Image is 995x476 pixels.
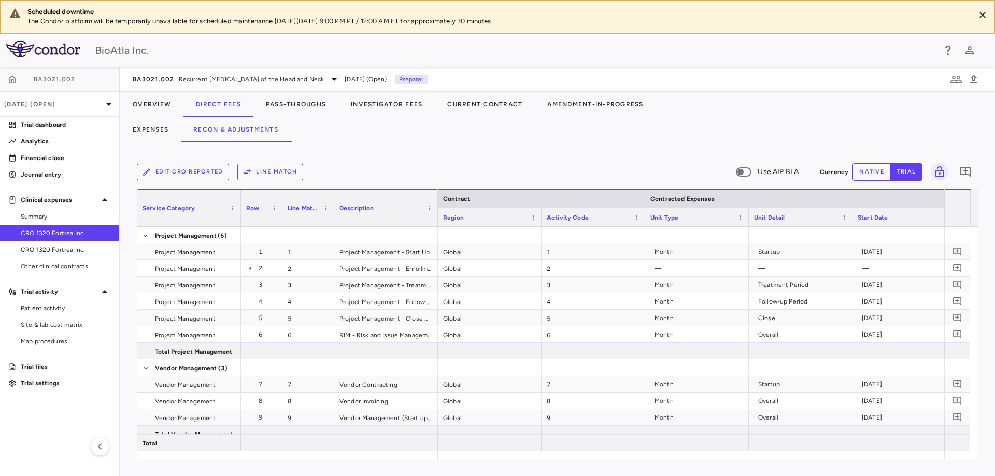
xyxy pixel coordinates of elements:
div: 7 [282,376,334,392]
div: 7 [542,376,645,392]
div: 5 [282,310,334,326]
span: Total [143,435,157,452]
p: Currency [820,167,848,177]
span: Vendor Management [155,377,216,393]
span: Contracted Expenses [650,195,715,203]
div: 1 [542,243,645,259]
span: BA3021.002 [34,75,76,83]
div: [DATE] [862,326,951,343]
span: (3) [218,360,228,377]
div: Month [655,393,744,409]
p: Financial close [21,153,111,163]
div: 6 [250,326,277,343]
div: Startup [758,376,847,393]
span: Summary [21,212,111,221]
div: 1 [282,243,334,259]
div: 4 [250,293,277,310]
svg: Add comment [953,247,962,256]
div: 2 [259,260,277,277]
span: Project Management [155,277,216,294]
span: Start Date [858,214,888,221]
div: 1 [250,243,277,260]
button: Investigator Fees [338,92,435,117]
button: Add comment [950,244,964,258]
span: Description [339,205,374,212]
img: logo-full-SnFGN8VE.png [6,41,80,57]
div: Treatment Period [758,277,847,293]
div: Month [655,326,744,343]
span: Line Match [288,205,320,212]
svg: Add comment [959,166,972,178]
button: native [852,163,891,181]
button: Pass-Throughs [253,92,338,117]
div: Month [655,376,744,393]
div: Project Management - Follow Up [334,293,438,309]
span: Unit Type [650,214,678,221]
button: Edit CRO reported [137,164,229,180]
div: 3 [542,277,645,293]
div: Month [655,243,744,260]
div: Follow-up Period [758,293,847,310]
div: Vendor Contracting [334,376,438,392]
span: Use AIP BLA [758,166,799,178]
button: Add comment [957,163,974,181]
div: 9 [542,409,645,425]
span: Project Management [155,261,216,277]
p: The Condor platform will be temporarily unavailable for scheduled maintenance [DATE][DATE] 9:00 P... [27,17,966,26]
span: Region [443,214,464,221]
div: 3 [250,277,277,293]
div: 5 [542,310,645,326]
div: [DATE] [862,393,951,409]
div: [DATE] [862,277,951,293]
div: 6 [282,326,334,342]
p: Trial settings [21,379,111,388]
button: Line Match [237,164,303,180]
span: Unit Detail [754,214,785,221]
div: Global [438,326,542,342]
p: Trial dashboard [21,120,111,129]
span: Project Management [155,310,216,327]
div: Global [438,409,542,425]
div: — [758,260,847,277]
svg: Add comment [953,296,962,306]
svg: Add comment [953,379,962,389]
div: Global [438,376,542,392]
div: Overall [758,393,847,409]
p: Analytics [21,137,111,146]
div: Startup [758,243,847,260]
div: Close [758,310,847,326]
div: Project Management - Treatment [334,277,438,293]
button: Recon & Adjustments [181,117,291,142]
div: Project Management - Close Out [334,310,438,326]
p: Trial activity [21,287,98,296]
span: Other clinical contracts [21,262,111,271]
span: Recurrent [MEDICAL_DATA] of the Head and Neck [179,75,324,84]
button: Amendment-In-Progress [535,92,656,117]
div: Global [438,393,542,409]
span: Vendor Management [155,360,217,377]
svg: Add comment [953,412,962,422]
div: 9 [282,409,334,425]
div: Global [438,310,542,326]
span: CRO 1320 Fortrea Inc. [21,245,111,254]
div: Overall [758,409,847,426]
span: Contract [443,195,470,203]
button: trial [890,163,922,181]
div: [DATE] [862,376,951,393]
div: — [862,260,951,277]
div: Month [655,293,744,310]
div: [DATE] [862,293,951,310]
svg: Add comment [953,329,962,339]
span: Total Project Management [155,343,233,360]
span: Total Vendor Management [155,426,233,443]
div: 8 [282,393,334,409]
div: Month [655,409,744,426]
div: 4 [542,293,645,309]
button: Direct Fees [183,92,253,117]
div: Vendor Invoicing [334,393,438,409]
button: Add comment [950,327,964,341]
button: Current Contract [435,92,535,117]
div: 4 [282,293,334,309]
div: 8 [542,393,645,409]
div: 2 [542,260,645,276]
